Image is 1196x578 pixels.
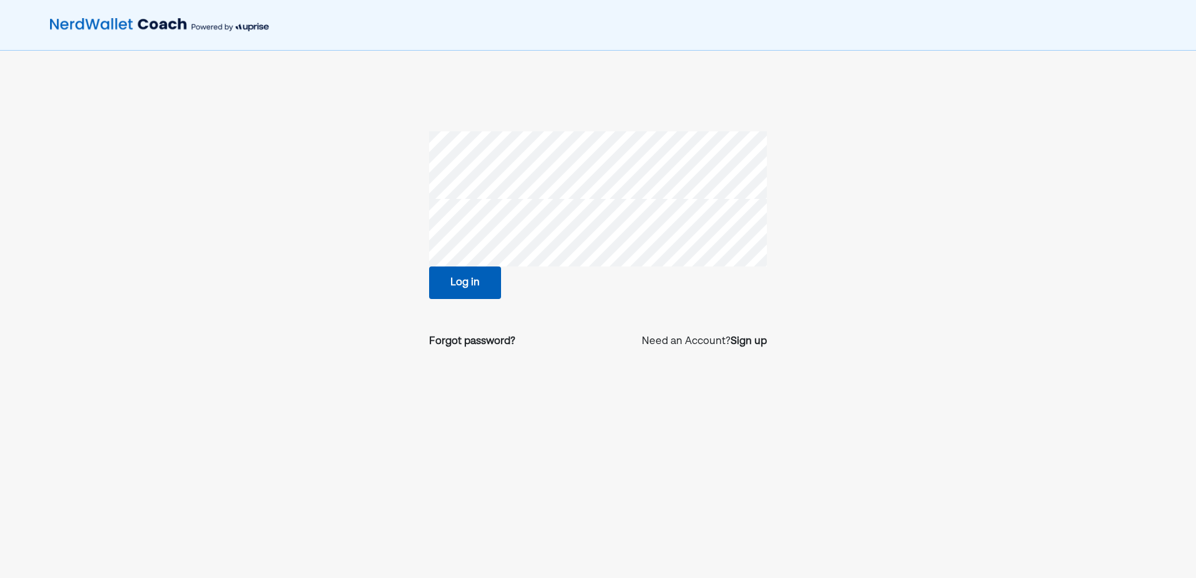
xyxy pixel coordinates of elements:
[429,334,515,349] a: Forgot password?
[731,334,767,349] a: Sign up
[429,266,501,299] button: Log in
[642,334,767,349] p: Need an Account?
